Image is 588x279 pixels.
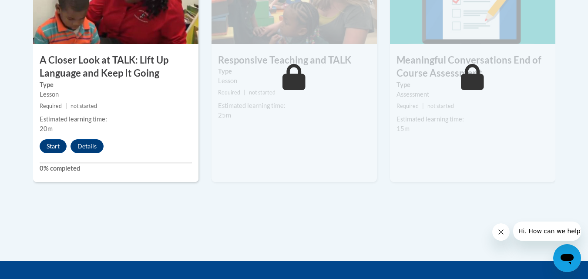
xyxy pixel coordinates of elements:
[396,80,549,90] label: Type
[33,54,198,81] h3: A Closer Look at TALK: Lift Up Language and Keep It Going
[40,90,192,99] div: Lesson
[249,89,276,96] span: not started
[553,244,581,272] iframe: Button to launch messaging window
[390,54,555,81] h3: Meaningful Conversations End of Course Assessment
[218,89,240,96] span: Required
[396,114,549,124] div: Estimated learning time:
[218,76,370,86] div: Lesson
[427,103,454,109] span: not started
[212,54,377,67] h3: Responsive Teaching and TALK
[244,89,245,96] span: |
[396,103,419,109] span: Required
[5,6,71,13] span: Hi. How can we help?
[40,139,67,153] button: Start
[40,164,192,173] label: 0% completed
[218,67,370,76] label: Type
[65,103,67,109] span: |
[40,125,53,132] span: 20m
[422,103,424,109] span: |
[71,139,104,153] button: Details
[40,80,192,90] label: Type
[40,114,192,124] div: Estimated learning time:
[513,222,581,241] iframe: Message from company
[396,90,549,99] div: Assessment
[396,125,410,132] span: 15m
[218,111,231,119] span: 25m
[40,103,62,109] span: Required
[71,103,97,109] span: not started
[218,101,370,111] div: Estimated learning time:
[492,223,510,241] iframe: Close message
